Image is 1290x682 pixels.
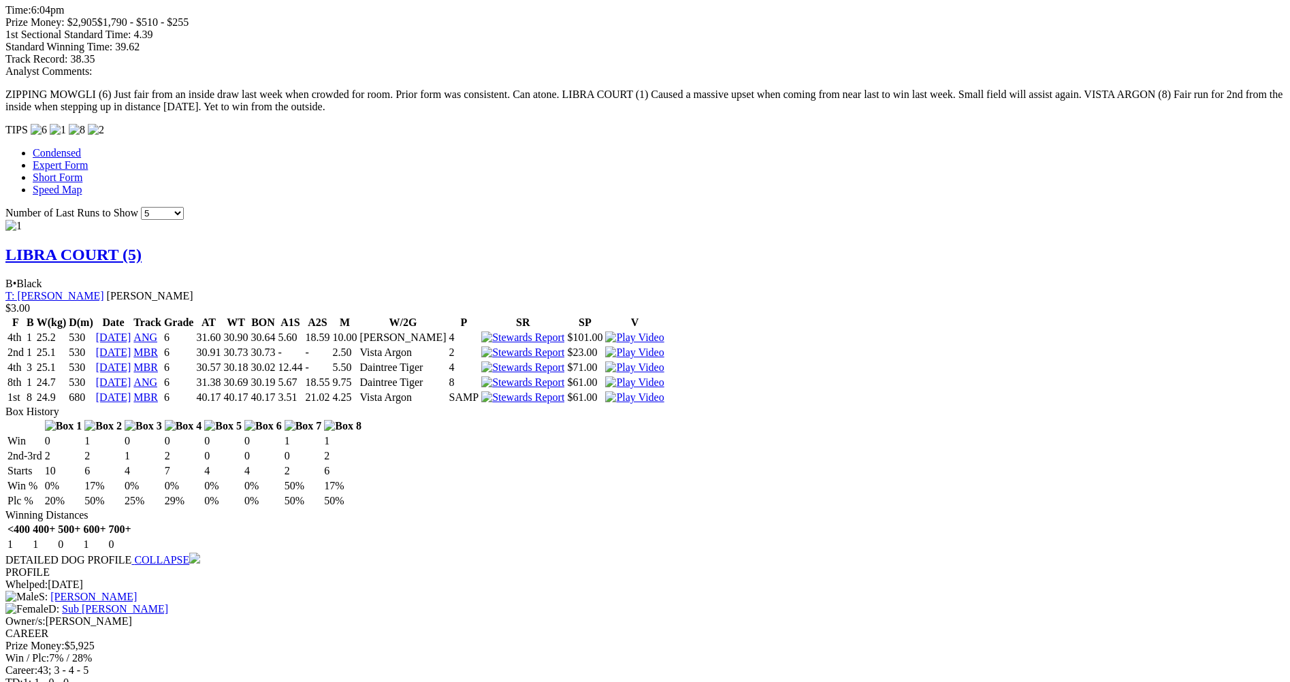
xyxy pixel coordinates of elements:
div: CAREER [5,628,1285,640]
span: D: [5,603,59,615]
td: 50% [323,494,362,508]
td: 8 [26,391,35,404]
span: COLLAPSE [134,554,189,566]
th: M [332,316,357,329]
img: Box 2 [84,420,122,432]
td: 1 [32,538,56,551]
div: PROFILE [5,566,1285,579]
td: 0% [244,494,283,508]
th: Grade [163,316,195,329]
a: View replay [605,391,664,403]
td: 18.59 [304,331,330,344]
img: Box 1 [45,420,82,432]
img: 1 [50,124,66,136]
span: [PERSON_NAME] [107,290,193,302]
td: 4 [244,464,283,478]
span: S: [5,591,48,602]
td: - [304,346,330,359]
td: 12.44 [277,361,303,374]
div: 7% / 28% [5,652,1285,664]
td: 2 [323,449,362,463]
td: - [304,361,330,374]
span: Time: [5,4,31,16]
img: 1 [5,220,22,232]
td: 9.75 [332,376,357,389]
td: 0 [244,434,283,448]
td: 20% [44,494,83,508]
th: WT [223,316,248,329]
img: Box 7 [285,420,322,432]
a: MBR [133,361,158,373]
span: 39.62 [115,41,140,52]
a: [DATE] [96,376,131,388]
td: 6 [163,361,195,374]
td: 6 [163,346,195,359]
td: 0% [204,494,242,508]
td: 29% [164,494,203,508]
img: Stewards Report [481,361,564,374]
td: 2 [284,464,323,478]
td: 30.73 [223,346,248,359]
td: 10.00 [332,331,357,344]
td: 1 [26,376,35,389]
th: AT [195,316,221,329]
td: 30.69 [223,376,248,389]
td: 0 [124,434,163,448]
td: - [277,346,303,359]
th: 700+ [108,523,132,536]
td: 31.38 [195,376,221,389]
td: 24.9 [36,391,67,404]
td: 40.17 [195,391,221,404]
th: BON [250,316,276,329]
td: 530 [68,361,94,374]
td: 0 [108,538,132,551]
td: 0% [124,479,163,493]
img: Stewards Report [481,346,564,359]
th: W(kg) [36,316,67,329]
img: chevron-down.svg [189,553,200,564]
img: Stewards Report [481,331,564,344]
td: Plc % [7,494,43,508]
td: 50% [284,479,323,493]
th: SR [481,316,565,329]
td: 4 [204,464,242,478]
span: Standard Winning Time: [5,41,112,52]
td: 17% [84,479,123,493]
td: 5.67 [277,376,303,389]
td: 25.1 [36,361,67,374]
td: $61.00 [566,391,603,404]
a: Sub [PERSON_NAME] [62,603,168,615]
p: ZIPPING MOWGLI (6) Just fair from an inside draw last week when crowded for room. Prior form was ... [5,88,1285,113]
td: 4th [7,361,25,374]
div: Prize Money: $2,905 [5,16,1285,29]
td: 4th [7,331,25,344]
a: Expert Form [33,159,88,171]
td: 10 [44,464,83,478]
td: 21.02 [304,391,330,404]
td: 30.64 [250,331,276,344]
td: 0 [204,434,242,448]
img: Female [5,603,48,615]
span: Whelped: [5,579,48,590]
div: [DATE] [5,579,1285,591]
a: Speed Map [33,184,82,195]
td: 0 [244,449,283,463]
td: Daintree Tiger [359,376,447,389]
td: Win % [7,479,43,493]
td: 530 [68,346,94,359]
td: 1 [323,434,362,448]
img: 2 [88,124,104,136]
th: Date [95,316,132,329]
td: 6 [163,391,195,404]
td: 530 [68,331,94,344]
td: $71.00 [566,361,603,374]
td: 24.7 [36,376,67,389]
img: Stewards Report [481,376,564,389]
td: 40.17 [223,391,248,404]
td: Vista Argon [359,391,447,404]
img: Play Video [605,361,664,374]
span: Number of Last Runs to Show [5,207,138,218]
td: 4 [124,464,163,478]
td: 0 [57,538,81,551]
img: Play Video [605,331,664,344]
